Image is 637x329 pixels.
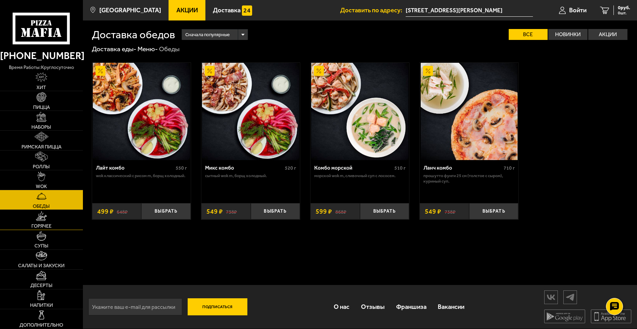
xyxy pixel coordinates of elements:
[310,63,409,160] a: АкционныйКомбо морской
[205,165,284,171] div: Микс комбо
[96,173,187,178] p: Wok классический с рисом M, Борщ холодный.
[37,85,46,90] span: Хит
[93,63,190,160] img: Лайт комбо
[423,173,515,184] p: Прошутто Фунги 25 см (толстое с сыром), Куриный суп.
[176,165,187,171] span: 550 г
[96,66,105,76] img: Акционный
[251,203,300,219] button: Выбрать
[206,208,223,215] span: 549 ₽
[97,208,114,215] span: 499 ₽
[96,165,174,171] div: Лайт комбо
[34,243,48,248] span: Супы
[316,208,332,215] span: 599 ₽
[423,165,502,171] div: Ланч комбо
[30,303,53,307] span: Напитки
[226,208,237,215] s: 738 ₽
[176,7,198,14] span: Акции
[33,164,50,169] span: Роллы
[188,298,247,315] button: Подписаться
[355,296,390,317] a: Отзывы
[545,291,558,303] img: vk
[423,66,433,76] img: Акционный
[242,5,252,15] img: 15daf4d41897b9f0e9f617042186c801.svg
[31,224,52,228] span: Горячее
[509,29,548,40] label: Все
[19,323,63,327] span: Дополнительно
[205,173,296,178] p: Сытный Wok M, Борщ холодный.
[159,45,179,53] div: Обеды
[33,204,50,209] span: Обеды
[469,203,519,219] button: Выбрать
[213,7,241,14] span: Доставка
[202,63,299,160] img: Микс комбо
[340,7,406,14] span: Доставить по адресу:
[390,296,432,317] a: Франшиза
[432,296,470,317] a: Вакансии
[92,45,136,53] a: Доставка еды-
[31,125,51,129] span: Наборы
[311,63,408,160] img: Комбо морской
[421,63,518,160] img: Ланч комбо
[406,4,533,17] span: улица Седова, 122
[201,63,300,160] a: АкционныйМикс комбо
[205,66,215,76] img: Акционный
[360,203,409,219] button: Выбрать
[504,165,515,171] span: 710 г
[406,4,533,17] input: Ваш адрес доставки
[36,184,47,189] span: WOK
[185,28,230,41] span: Сначала популярные
[618,11,630,15] span: 0 шт.
[420,63,518,160] a: АкционныйЛанч комбо
[335,208,346,215] s: 868 ₽
[618,5,630,10] span: 0 руб.
[564,291,577,303] img: tg
[141,203,191,219] button: Выбрать
[548,29,588,40] label: Новинки
[92,63,191,160] a: АкционныйЛайт комбо
[314,173,406,178] p: Морской Wok M, Сливочный суп с лососем.
[137,45,158,53] a: Меню-
[88,298,182,315] input: Укажите ваш e-mail для рассылки
[33,105,50,110] span: Пицца
[314,165,393,171] div: Комбо морской
[21,144,61,149] span: Римская пицца
[30,283,53,288] span: Десерты
[445,208,455,215] s: 738 ₽
[285,165,296,171] span: 520 г
[117,208,128,215] s: 648 ₽
[569,7,587,14] span: Войти
[328,296,356,317] a: О нас
[92,29,175,40] h1: Доставка обедов
[425,208,441,215] span: 549 ₽
[314,66,324,76] img: Акционный
[18,263,64,268] span: Салаты и закуски
[99,7,161,14] span: [GEOGRAPHIC_DATA]
[394,165,406,171] span: 510 г
[588,29,627,40] label: Акции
